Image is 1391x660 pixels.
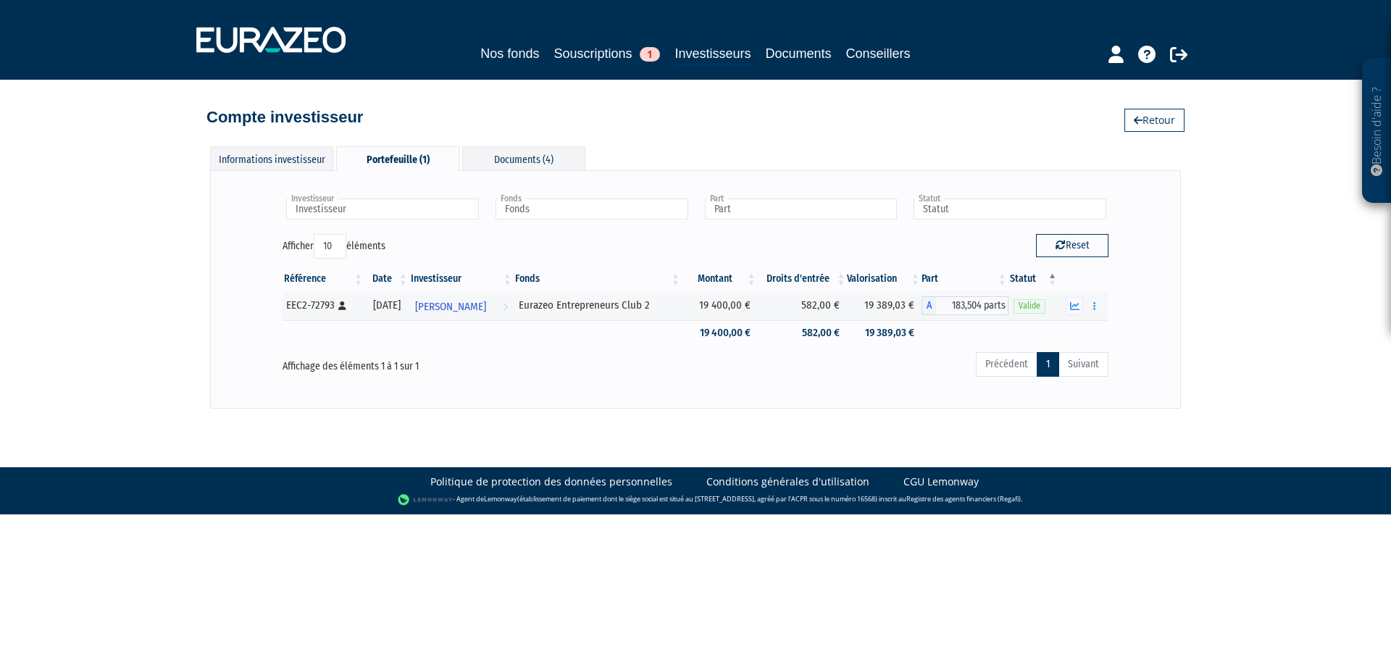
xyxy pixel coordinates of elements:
[903,475,979,489] a: CGU Lemonway
[1008,267,1058,291] th: Statut : activer pour trier la colonne par ordre d&eacute;croissant
[196,27,346,53] img: 1732889491-logotype_eurazeo_blanc_rvb.png
[206,109,363,126] h4: Compte investisseur
[758,267,848,291] th: Droits d'entrée: activer pour trier la colonne par ordre croissant
[847,267,921,291] th: Valorisation: activer pour trier la colonne par ordre croissant
[682,267,758,291] th: Montant: activer pour trier la colonne par ordre croissant
[283,234,385,259] label: Afficher éléments
[847,320,921,346] td: 19 389,03 €
[906,494,1021,504] a: Registre des agents financiers (Regafi)
[640,47,660,62] span: 1
[283,351,614,374] div: Affichage des éléments 1 à 1 sur 1
[514,267,682,291] th: Fonds: activer pour trier la colonne par ordre croissant
[415,293,486,320] span: [PERSON_NAME]
[484,494,517,504] a: Lemonway
[462,146,585,170] div: Documents (4)
[398,493,454,507] img: logo-lemonway.png
[846,43,911,64] a: Conseillers
[364,267,409,291] th: Date: activer pour trier la colonne par ordre croissant
[1369,66,1385,196] p: Besoin d'aide ?
[1124,109,1185,132] a: Retour
[338,301,346,310] i: [Français] Personne physique
[922,296,936,315] span: A
[519,298,677,313] div: Eurazeo Entrepreneurs Club 2
[409,267,514,291] th: Investisseur: activer pour trier la colonne par ordre croissant
[674,43,751,66] a: Investisseurs
[314,234,346,259] select: Afficheréléments
[758,291,848,320] td: 582,00 €
[409,291,514,320] a: [PERSON_NAME]
[286,298,359,313] div: EEC2-72793
[1037,352,1059,377] a: 1
[480,43,539,64] a: Nos fonds
[682,320,758,346] td: 19 400,00 €
[706,475,869,489] a: Conditions générales d'utilisation
[766,43,832,64] a: Documents
[1014,299,1045,313] span: Valide
[336,146,459,171] div: Portefeuille (1)
[936,296,1008,315] span: 183,504 parts
[430,475,672,489] a: Politique de protection des données personnelles
[682,291,758,320] td: 19 400,00 €
[210,146,333,170] div: Informations investisseur
[922,296,1008,315] div: A - Eurazeo Entrepreneurs Club 2
[554,43,660,64] a: Souscriptions1
[758,320,848,346] td: 582,00 €
[503,293,508,320] i: Voir l'investisseur
[369,298,404,313] div: [DATE]
[922,267,1008,291] th: Part: activer pour trier la colonne par ordre croissant
[14,493,1377,507] div: - Agent de (établissement de paiement dont le siège social est situé au [STREET_ADDRESS], agréé p...
[1036,234,1108,257] button: Reset
[283,267,364,291] th: Référence : activer pour trier la colonne par ordre croissant
[847,291,921,320] td: 19 389,03 €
